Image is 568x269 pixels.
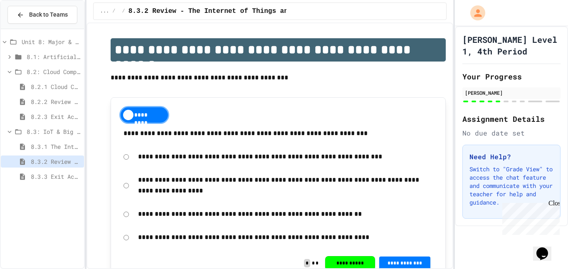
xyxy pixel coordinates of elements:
[31,82,81,91] span: 8.2.1 Cloud Computing: Transforming the Digital World
[462,113,561,125] h2: Assignment Details
[462,34,561,57] h1: [PERSON_NAME] Level 1, 4th Period
[31,97,81,106] span: 8.2.2 Review - Cloud Computing
[7,6,77,24] button: Back to Teams
[462,3,487,22] div: My Account
[31,172,81,181] span: 8.3.3 Exit Activity - IoT Data Detective Challenge
[27,67,81,76] span: 8.2: Cloud Computing
[29,10,68,19] span: Back to Teams
[31,157,81,166] span: 8.3.2 Review - The Internet of Things and Big Data
[3,3,57,53] div: Chat with us now!Close
[465,89,558,96] div: [PERSON_NAME]
[462,128,561,138] div: No due date set
[100,8,109,15] span: ...
[27,127,81,136] span: 8.3: IoT & Big Data
[499,200,560,235] iframe: chat widget
[22,37,81,46] span: Unit 8: Major & Emerging Technologies
[462,71,561,82] h2: Your Progress
[31,112,81,121] span: 8.2.3 Exit Activity - Cloud Service Detective
[469,165,553,207] p: Switch to "Grade View" to access the chat feature and communicate with your teacher for help and ...
[128,6,328,16] span: 8.3.2 Review - The Internet of Things and Big Data
[122,8,125,15] span: /
[27,52,81,61] span: 8.1: Artificial Intelligence Basics
[31,142,81,151] span: 8.3.1 The Internet of Things and Big Data: Our Connected Digital World
[469,152,553,162] h3: Need Help?
[533,236,560,261] iframe: chat widget
[112,8,115,15] span: /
